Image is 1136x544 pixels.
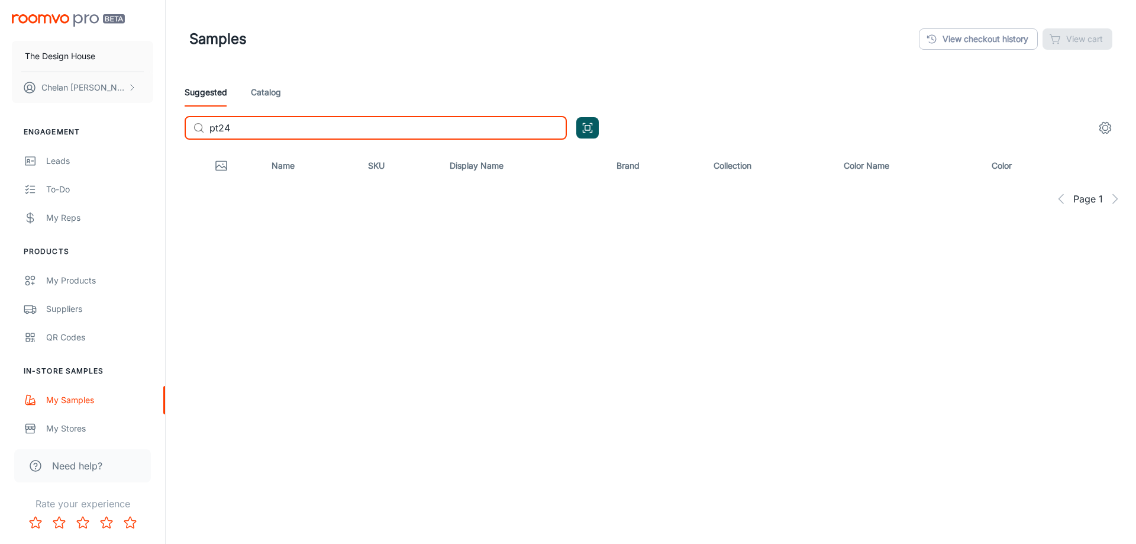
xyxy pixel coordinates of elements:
th: Color [982,149,1072,182]
div: Suppliers [46,302,153,316]
p: Chelan [PERSON_NAME] [41,81,125,94]
th: SKU [359,149,440,182]
img: Roomvo PRO Beta [12,14,125,27]
th: Name [262,149,359,182]
a: View checkout history [919,28,1038,50]
a: Catalog [251,78,281,107]
h1: Samples [189,28,247,50]
p: The Design House [25,50,95,63]
input: Search [209,116,567,140]
th: Brand [607,149,703,182]
div: My Reps [46,211,153,224]
div: To-do [46,183,153,196]
button: Open QR code scanner [576,117,599,139]
button: The Design House [12,41,153,72]
div: Leads [46,154,153,168]
span: Page 1 [1073,192,1103,206]
th: Color Name [834,149,982,182]
th: Collection [704,149,835,182]
button: Chelan [PERSON_NAME] [12,72,153,103]
div: My Products [46,274,153,287]
a: Suggested [185,78,227,107]
button: settings [1093,116,1117,140]
th: Display Name [440,149,608,182]
svg: Thumbnail [214,159,228,173]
